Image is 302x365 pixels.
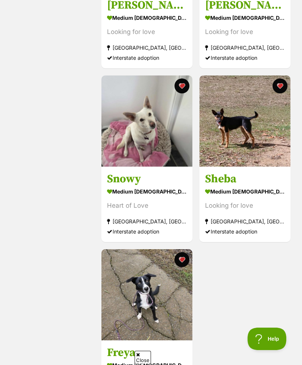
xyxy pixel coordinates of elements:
div: Heart of Love [107,201,187,211]
div: Interstate adoption [107,53,187,63]
a: Snowy medium [DEMOGRAPHIC_DATA] Dog Heart of Love [GEOGRAPHIC_DATA], [GEOGRAPHIC_DATA] Interstate... [101,166,192,242]
div: Interstate adoption [205,53,285,63]
div: Interstate adoption [205,226,285,236]
div: [GEOGRAPHIC_DATA], [GEOGRAPHIC_DATA] [107,216,187,226]
div: [GEOGRAPHIC_DATA], [GEOGRAPHIC_DATA] [107,43,187,53]
img: Sheba [199,75,290,167]
div: medium [DEMOGRAPHIC_DATA] Dog [107,12,187,23]
div: medium [DEMOGRAPHIC_DATA] Dog [107,186,187,197]
button: favourite [174,78,189,93]
div: [GEOGRAPHIC_DATA], [GEOGRAPHIC_DATA] [205,43,285,53]
iframe: Help Scout Beacon - Open [248,328,287,350]
a: Sheba medium [DEMOGRAPHIC_DATA] Dog Looking for love [GEOGRAPHIC_DATA], [GEOGRAPHIC_DATA] Interst... [199,166,290,242]
span: Close [135,351,151,364]
button: favourite [174,252,189,267]
div: Looking for love [205,27,285,37]
h3: Sheba [205,172,285,186]
div: Looking for love [107,27,187,37]
div: medium [DEMOGRAPHIC_DATA] Dog [205,186,285,197]
h3: Snowy [107,172,187,186]
button: favourite [272,78,287,93]
h3: Freya [107,346,187,360]
img: Freya [101,249,192,340]
div: medium [DEMOGRAPHIC_DATA] Dog [205,12,285,23]
div: Looking for love [205,201,285,211]
div: [GEOGRAPHIC_DATA], [GEOGRAPHIC_DATA] [205,216,285,226]
img: Snowy [101,75,192,167]
div: Interstate adoption [107,226,187,236]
